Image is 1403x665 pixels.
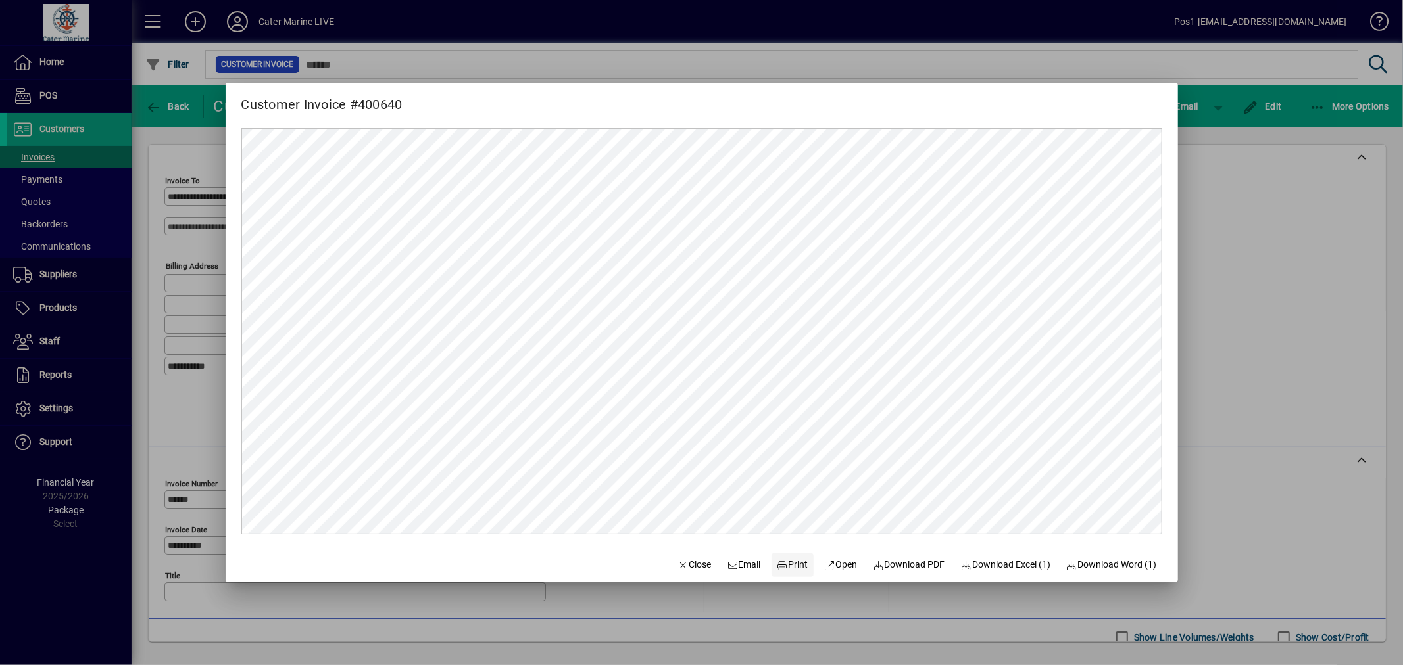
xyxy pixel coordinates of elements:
[819,553,863,577] a: Open
[873,558,945,572] span: Download PDF
[868,553,950,577] a: Download PDF
[677,558,712,572] span: Close
[672,553,717,577] button: Close
[777,558,808,572] span: Print
[956,553,1056,577] button: Download Excel (1)
[961,558,1051,572] span: Download Excel (1)
[1061,553,1162,577] button: Download Word (1)
[727,558,761,572] span: Email
[722,553,766,577] button: Email
[226,83,418,115] h2: Customer Invoice #400640
[1066,558,1157,572] span: Download Word (1)
[772,553,814,577] button: Print
[824,558,858,572] span: Open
